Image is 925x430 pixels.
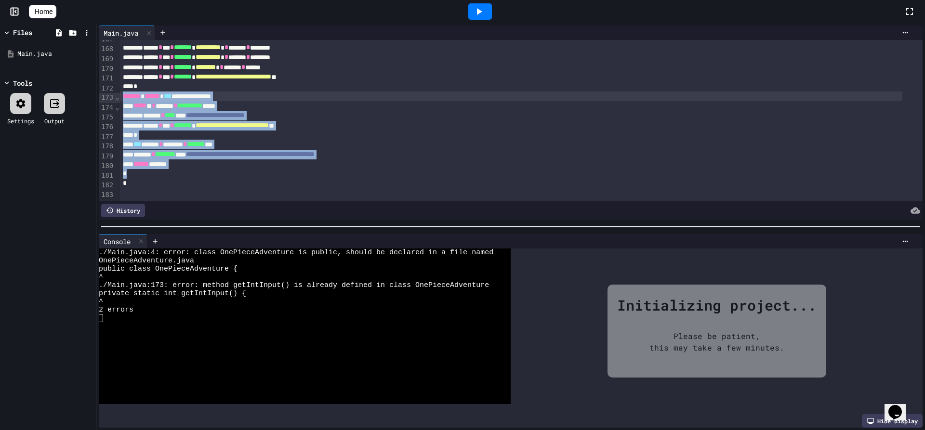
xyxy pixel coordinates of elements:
div: Console [99,234,147,248]
div: Console [99,236,135,247]
span: 2 errors [99,306,133,314]
div: 180 [99,161,115,171]
span: ./Main.java:173: error: method getIntInput() is already defined in class OnePieceAdventure [99,281,489,289]
div: Output [44,117,65,125]
div: 169 [99,54,115,64]
div: Main.java [17,49,92,59]
span: ^ [99,298,103,306]
div: 168 [99,44,115,54]
div: Initializing project... [617,294,817,316]
div: 170 [99,64,115,74]
div: History [101,204,145,217]
div: 176 [99,122,115,132]
div: 178 [99,142,115,151]
span: Fold line [115,93,119,101]
span: OnePieceAdventure.java [99,257,194,265]
div: 179 [99,152,115,161]
span: Fold line [115,104,119,111]
div: 175 [99,113,115,122]
div: Tools [13,78,32,88]
div: 167 [99,35,115,44]
div: 173 [99,93,115,103]
div: Settings [7,117,34,125]
a: Home [29,5,56,18]
div: 174 [99,103,115,113]
div: 171 [99,74,115,83]
span: ^ [99,273,103,281]
div: 172 [99,84,115,93]
div: Please be patient, this may take a few minutes. [635,316,799,368]
div: 183 [99,190,115,200]
span: ./Main.java:4: error: class OnePieceAdventure is public, should be declared in a file named [99,248,493,257]
div: Hide display [862,414,923,428]
span: public class OnePieceAdventure { [99,265,238,273]
span: private static int getIntInput() { [99,289,246,298]
div: 177 [99,132,115,142]
div: Main.java [99,26,155,40]
span: Home [35,7,53,16]
div: 181 [99,171,115,181]
div: 182 [99,181,115,190]
div: Main.java [99,28,143,38]
iframe: chat widget [885,391,915,420]
div: Files [13,27,32,38]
